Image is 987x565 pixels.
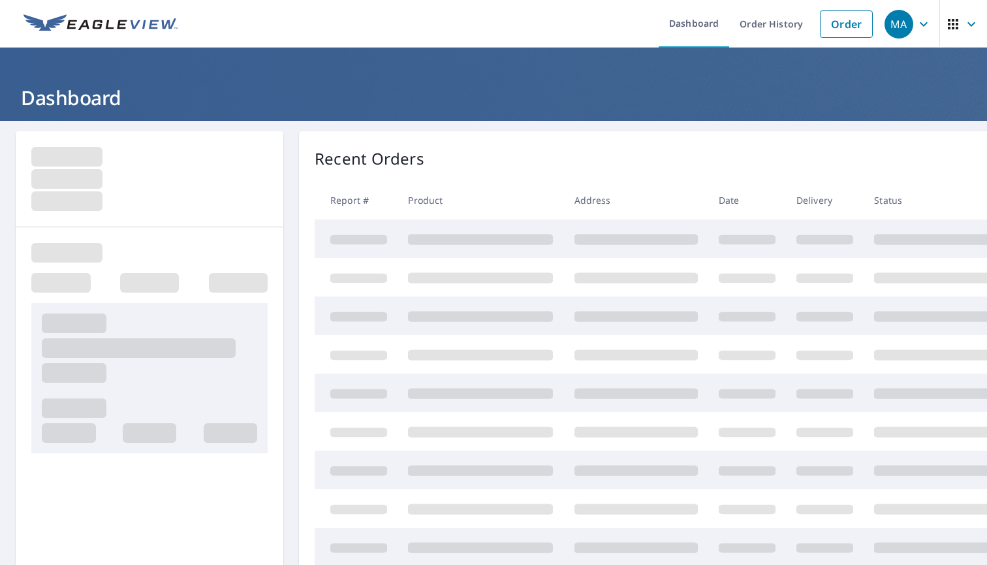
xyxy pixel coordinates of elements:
[885,10,913,39] div: MA
[786,181,864,219] th: Delivery
[315,147,424,170] p: Recent Orders
[315,181,398,219] th: Report #
[16,84,971,111] h1: Dashboard
[398,181,563,219] th: Product
[564,181,708,219] th: Address
[820,10,873,38] a: Order
[708,181,786,219] th: Date
[23,14,178,34] img: EV Logo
